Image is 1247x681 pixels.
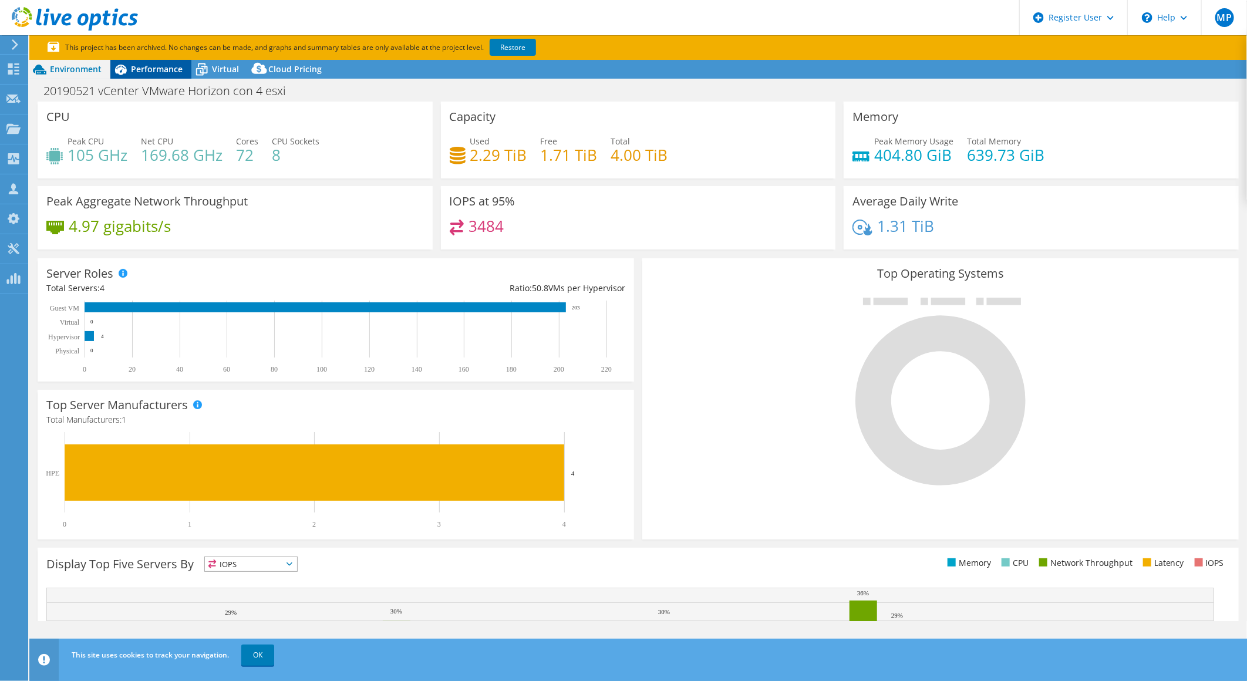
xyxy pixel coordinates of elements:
[490,39,536,56] a: Restore
[601,365,612,373] text: 220
[141,149,223,161] h4: 169.68 GHz
[63,520,66,528] text: 0
[46,469,59,477] text: HPE
[364,365,375,373] text: 120
[46,282,336,295] div: Total Servers:
[312,520,316,528] text: 2
[469,220,504,232] h4: 3484
[188,520,191,528] text: 1
[999,557,1029,569] li: CPU
[1192,557,1224,569] li: IOPS
[69,220,171,232] h4: 4.97 gigabits/s
[412,365,422,373] text: 140
[874,149,953,161] h4: 404.80 GiB
[68,136,104,147] span: Peak CPU
[55,347,79,355] text: Physical
[554,365,564,373] text: 200
[967,136,1021,147] span: Total Memory
[90,348,93,353] text: 0
[46,110,70,123] h3: CPU
[541,149,598,161] h4: 1.71 TiB
[50,63,102,75] span: Environment
[390,608,402,615] text: 30%
[212,63,239,75] span: Virtual
[1036,557,1133,569] li: Network Throughput
[272,136,319,147] span: CPU Sockets
[572,305,580,311] text: 203
[90,319,93,325] text: 0
[1140,557,1184,569] li: Latency
[68,149,127,161] h4: 105 GHz
[651,267,1230,280] h3: Top Operating Systems
[100,282,105,294] span: 4
[46,267,113,280] h3: Server Roles
[46,195,248,208] h3: Peak Aggregate Network Throughput
[122,414,126,425] span: 1
[450,110,496,123] h3: Capacity
[967,149,1044,161] h4: 639.73 GiB
[176,365,183,373] text: 40
[611,136,631,147] span: Total
[470,149,527,161] h4: 2.29 TiB
[658,608,670,615] text: 30%
[223,365,230,373] text: 60
[48,333,80,341] text: Hypervisor
[271,365,278,373] text: 80
[1215,8,1234,27] span: MP
[316,365,327,373] text: 100
[506,365,517,373] text: 180
[60,318,80,326] text: Virtual
[241,645,274,666] a: OK
[874,136,953,147] span: Peak Memory Usage
[48,41,623,54] p: This project has been archived. No changes can be made, and graphs and summary tables are only av...
[562,520,566,528] text: 4
[852,110,898,123] h3: Memory
[857,589,869,596] text: 36%
[945,557,991,569] li: Memory
[46,399,188,412] h3: Top Server Manufacturers
[129,365,136,373] text: 20
[272,149,319,161] h4: 8
[891,612,903,619] text: 29%
[877,220,934,232] h4: 1.31 TiB
[236,149,258,161] h4: 72
[852,195,958,208] h3: Average Daily Write
[72,650,229,660] span: This site uses cookies to track your navigation.
[50,304,79,312] text: Guest VM
[571,470,575,477] text: 4
[611,149,668,161] h4: 4.00 TiB
[46,413,625,426] h4: Total Manufacturers:
[101,333,104,339] text: 4
[1142,12,1152,23] svg: \n
[131,63,183,75] span: Performance
[541,136,558,147] span: Free
[450,195,515,208] h3: IOPS at 95%
[205,557,297,571] span: IOPS
[437,520,441,528] text: 3
[83,365,86,373] text: 0
[236,136,258,147] span: Cores
[459,365,469,373] text: 160
[336,282,625,295] div: Ratio: VMs per Hypervisor
[532,282,548,294] span: 50.8
[268,63,322,75] span: Cloud Pricing
[141,136,173,147] span: Net CPU
[470,136,490,147] span: Used
[38,85,304,97] h1: 20190521 vCenter VMware Horizon con 4 esxi
[225,609,237,616] text: 29%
